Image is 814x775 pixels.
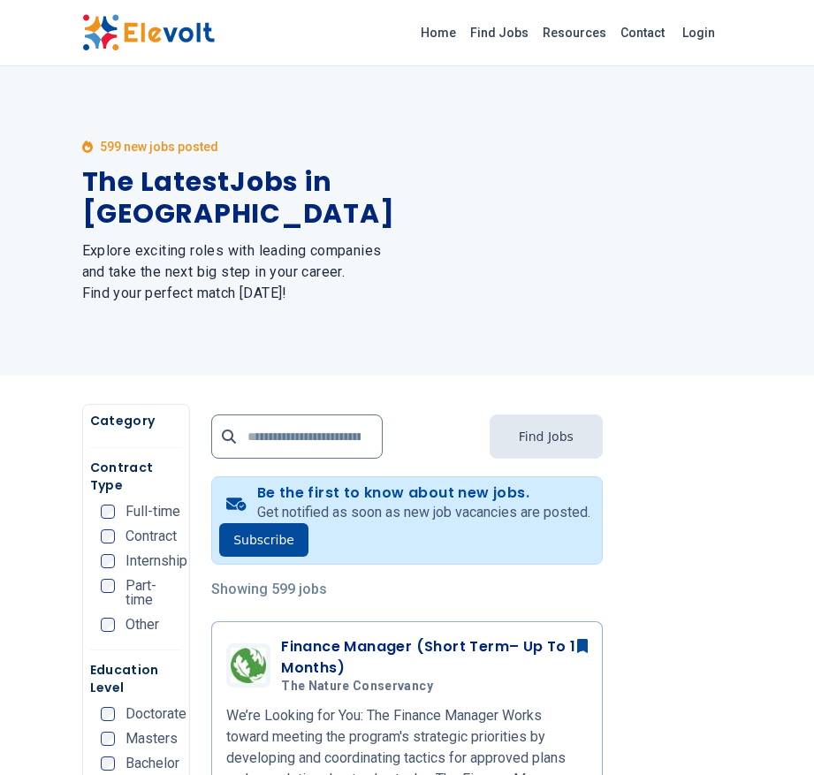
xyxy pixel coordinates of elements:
input: Contract [101,529,115,543]
a: Login [672,15,726,50]
input: Full-time [101,505,115,519]
input: Part-time [101,579,115,593]
h3: Finance Manager (Short Term– Up To 18 Months) [281,636,588,679]
span: Doctorate [126,707,186,721]
input: Bachelor [101,756,115,771]
h5: Contract Type [90,459,183,494]
a: Home [414,19,463,47]
h1: The Latest Jobs in [GEOGRAPHIC_DATA] [82,166,395,230]
span: Part-time [126,579,183,607]
p: 599 new jobs posted [100,138,218,156]
input: Doctorate [101,707,115,721]
p: Get notified as soon as new job vacancies are posted. [257,502,590,523]
input: Other [101,618,115,632]
iframe: Chat Widget [726,690,814,775]
span: Full-time [126,505,180,519]
span: Other [126,618,159,632]
h4: Be the first to know about new jobs. [257,484,590,502]
span: Contract [126,529,177,543]
input: Masters [101,732,115,746]
button: Find Jobs [490,414,603,459]
input: Internship [101,554,115,568]
p: Showing 599 jobs [211,579,603,600]
h2: Explore exciting roles with leading companies and take the next big step in your career. Find you... [82,240,395,304]
span: The Nature Conservancy [281,679,433,695]
h5: Education Level [90,661,183,696]
h5: Category [90,412,183,429]
span: Internship [126,554,187,568]
span: Masters [126,732,178,746]
img: The Nature Conservancy [231,648,266,683]
span: Bachelor [126,756,179,771]
a: Resources [536,19,613,47]
button: Subscribe [219,523,308,557]
img: Elevolt [82,14,215,51]
a: Find Jobs [463,19,536,47]
a: Contact [613,19,672,47]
